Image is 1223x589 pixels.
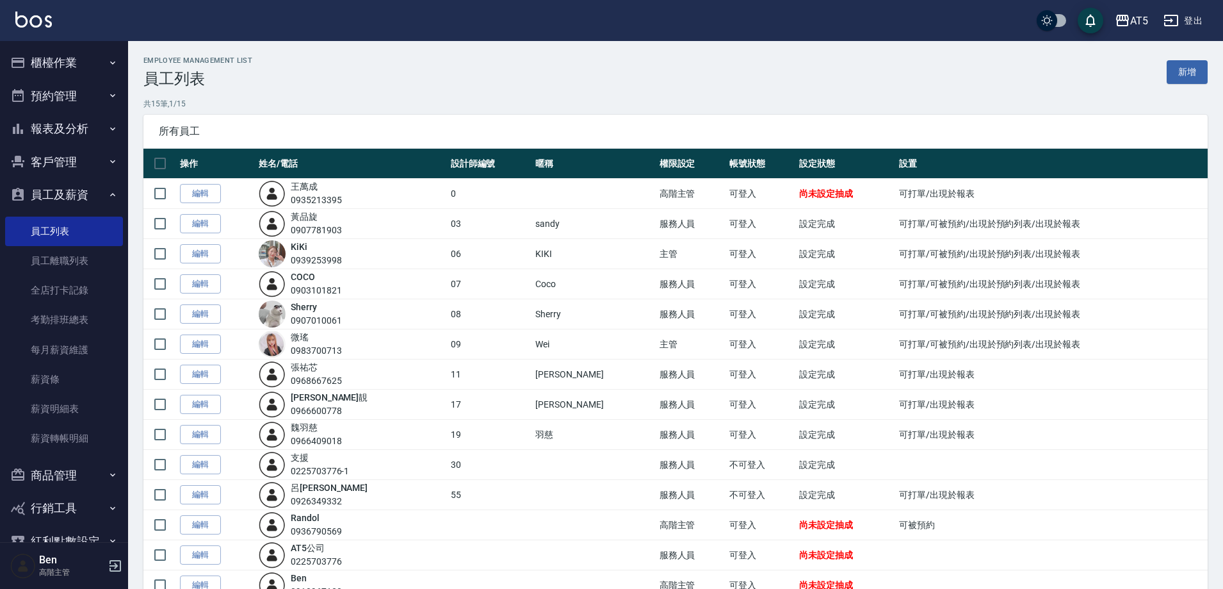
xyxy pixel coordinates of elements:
h3: 員工列表 [143,70,252,88]
td: 服務人員 [656,450,726,480]
td: 07 [448,269,533,299]
div: 0939253998 [291,254,342,267]
a: 王萬成 [291,181,318,192]
td: 可登入 [726,209,796,239]
td: [PERSON_NAME] [532,390,656,420]
td: 可打單/可被預約/出現於預約列表/出現於報表 [896,269,1208,299]
td: 19 [448,420,533,450]
a: Ben [291,573,307,583]
td: 可登入 [726,269,796,299]
td: 可打單/出現於報表 [896,480,1208,510]
div: 0225703776-1 [291,465,349,478]
td: 服務人員 [656,540,726,570]
a: 編輯 [180,545,221,565]
td: 主管 [656,329,726,360]
td: 可打單/出現於報表 [896,420,1208,450]
span: 所有員工 [159,125,1192,138]
img: user-login-man-human-body-mobile-person-512.png [259,451,286,478]
div: 0903101821 [291,284,342,297]
img: user-login-man-human-body-mobile-person-512.png [259,270,286,297]
span: 尚未設定抽成 [799,520,853,530]
a: 編輯 [180,244,221,264]
a: 編輯 [180,274,221,294]
td: 11 [448,360,533,390]
a: 支援 [291,452,309,463]
td: 高階主管 [656,510,726,540]
td: 服務人員 [656,390,726,420]
a: AT5公司 [291,543,325,553]
th: 姓名/電話 [255,149,448,179]
td: 設定完成 [796,420,896,450]
td: 可打單/可被預約/出現於預約列表/出現於報表 [896,239,1208,269]
td: 設定完成 [796,329,896,360]
td: KIKI [532,239,656,269]
button: 行銷工具 [5,492,123,525]
td: 可登入 [726,540,796,570]
td: 羽慈 [532,420,656,450]
p: 高階主管 [39,567,104,578]
td: 可打單/可被預約/出現於預約列表/出現於報表 [896,209,1208,239]
a: 全店打卡記錄 [5,276,123,305]
td: 服務人員 [656,480,726,510]
div: AT5 [1130,13,1148,29]
a: 張祐芯 [291,362,318,372]
div: 0936790569 [291,525,342,538]
td: 可登入 [726,329,796,360]
a: 編輯 [180,455,221,475]
div: 0225703776 [291,555,342,568]
a: 編輯 [180,335,221,354]
td: 03 [448,209,533,239]
td: 設定完成 [796,360,896,390]
td: 可打單/出現於報表 [896,360,1208,390]
img: Logo [15,12,52,28]
td: 17 [448,390,533,420]
a: 編輯 [180,485,221,505]
div: 0907010061 [291,314,342,328]
td: 設定完成 [796,269,896,299]
a: KiKi [291,242,307,252]
img: avatar.jpeg [259,240,286,267]
div: 0935213395 [291,194,342,207]
th: 暱稱 [532,149,656,179]
td: 設定完成 [796,239,896,269]
div: 0966600778 [291,404,368,418]
td: 服務人員 [656,209,726,239]
a: 員工列表 [5,217,123,246]
td: 設定完成 [796,209,896,239]
td: [PERSON_NAME] [532,360,656,390]
th: 帳號狀態 [726,149,796,179]
img: user-login-man-human-body-mobile-person-512.png [259,481,286,508]
td: 可登入 [726,179,796,209]
a: 編輯 [180,395,221,415]
a: [PERSON_NAME]靚 [291,392,368,402]
td: 服務人員 [656,299,726,329]
a: Randol [291,513,320,523]
td: 服務人員 [656,420,726,450]
td: Sherry [532,299,656,329]
td: 可打單/可被預約/出現於預約列表/出現於報表 [896,299,1208,329]
button: 商品管理 [5,459,123,492]
a: Sherry [291,302,317,312]
a: 薪資明細表 [5,394,123,424]
h5: Ben [39,554,104,567]
a: 微瑤 [291,332,309,342]
a: 編輯 [180,184,221,204]
td: 主管 [656,239,726,269]
button: 紅利點數設定 [5,525,123,558]
td: 設定完成 [796,450,896,480]
td: 可登入 [726,299,796,329]
a: 編輯 [180,425,221,445]
td: sandy [532,209,656,239]
td: 06 [448,239,533,269]
th: 設計師編號 [448,149,533,179]
th: 設置 [896,149,1208,179]
a: 每月薪資維護 [5,335,123,365]
td: 可打單/出現於報表 [896,179,1208,209]
a: 考勤排班總表 [5,305,123,335]
div: 0907781903 [291,224,342,237]
div: 0966409018 [291,435,342,448]
a: 薪資條 [5,365,123,394]
td: Wei [532,329,656,360]
td: 設定完成 [796,480,896,510]
img: avatar.jpeg [259,331,286,358]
